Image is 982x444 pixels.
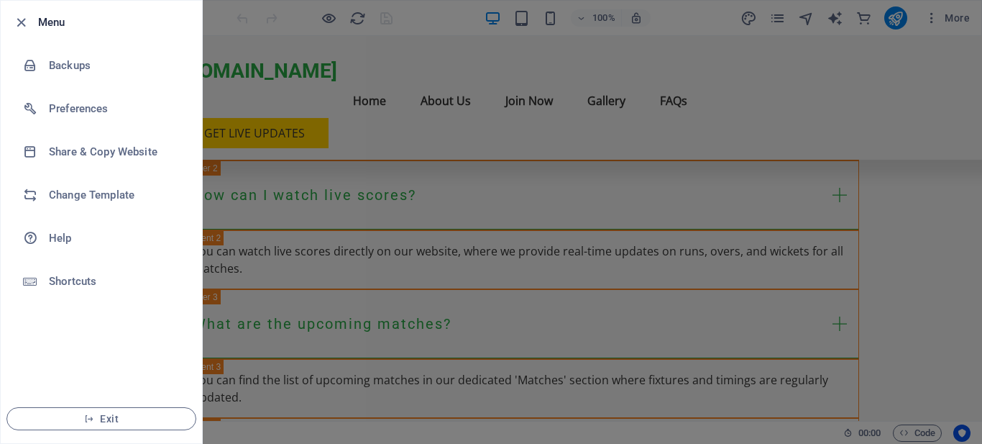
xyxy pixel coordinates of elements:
h6: Preferences [49,100,182,117]
h6: Share & Copy Website [49,143,182,160]
a: Help [1,217,202,260]
h6: Backups [49,57,182,74]
h6: Help [49,230,182,247]
h6: Menu [38,14,191,31]
h6: Change Template [49,186,182,204]
span: Exit [19,413,184,425]
h6: Shortcuts [49,273,182,290]
button: Exit [6,407,196,430]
